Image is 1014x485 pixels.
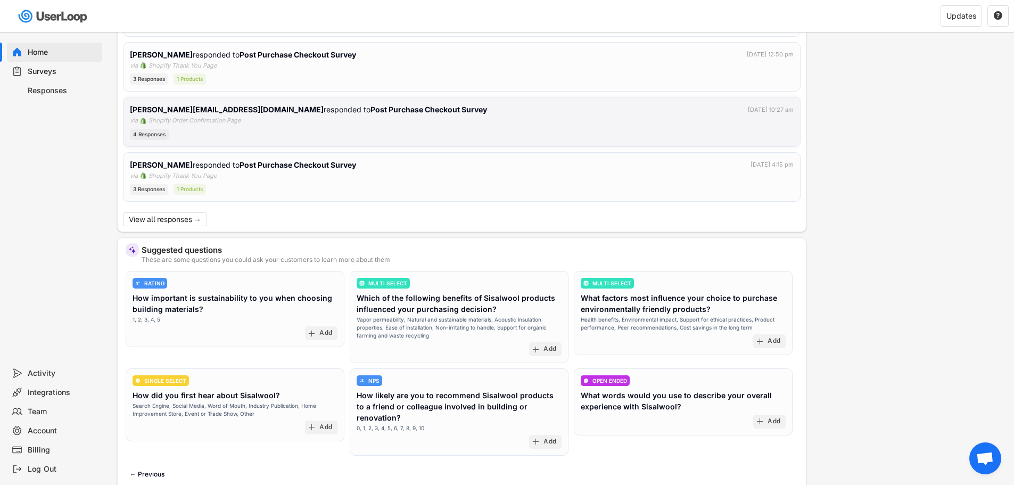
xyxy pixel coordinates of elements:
[28,426,98,436] div: Account
[142,246,798,254] div: Suggested questions
[28,388,98,398] div: Integrations
[130,116,138,125] div: via
[130,73,168,85] div: 3 Responses
[581,390,786,412] div: What words would you use to describe your overall experience with Sisalwool?
[359,378,365,383] img: AdjustIcon.svg
[751,160,794,169] div: [DATE] 4:15 pm
[543,345,556,354] div: Add
[123,212,207,226] button: View all responses →
[768,417,780,426] div: Add
[130,184,168,195] div: 3 Responses
[28,407,98,417] div: Team
[130,50,193,59] strong: [PERSON_NAME]
[747,50,794,59] div: [DATE] 12:50 pm
[592,281,631,286] div: MULTI SELECT
[993,11,1003,21] button: 
[144,378,186,383] div: SINGLE SELECT
[130,104,487,115] div: responded to
[130,159,358,170] div: responded to
[768,337,780,346] div: Add
[174,73,206,85] div: 1 Products
[174,184,206,195] div: 1 Products
[368,281,407,286] div: MULTI SELECT
[144,281,164,286] div: RATING
[149,116,241,125] div: Shopify Order Confirmation Page
[543,438,556,446] div: Add
[140,118,146,124] img: 1156660_ecommerce_logo_shopify_icon%20%281%29.png
[130,171,138,180] div: via
[133,402,337,418] div: Search Engine, Social Media, Word of Mouth, Industry Publication, Home Improvement Store, Event o...
[133,292,337,315] div: How important is sustainability to you when choosing building materials?
[748,105,794,114] div: [DATE] 10:27 am
[135,281,141,286] img: AdjustIcon.svg
[28,368,98,379] div: Activity
[16,5,91,27] img: userloop-logo-01.svg
[357,292,562,315] div: Which of the following benefits of Sisalwool products influenced your purchasing decision?
[357,390,562,423] div: How likely are you to recommend Sisalwool products to a friend or colleague involved in building ...
[319,329,332,338] div: Add
[130,129,169,140] div: 4 Responses
[130,160,193,169] strong: [PERSON_NAME]
[133,390,280,401] div: How did you first hear about Sisalwool?
[359,281,365,286] img: ListMajor.svg
[969,442,1001,474] div: Open chat
[357,424,424,432] div: 0, 1, 2, 3, 4, 5, 6, 7, 8, 9, 10
[583,378,589,383] img: ConversationMinor.svg
[140,62,146,69] img: 1156660_ecommerce_logo_shopify_icon%20%281%29.png
[149,61,217,70] div: Shopify Thank You Page
[130,105,324,114] strong: [PERSON_NAME][EMAIL_ADDRESS][DOMAIN_NAME]
[126,466,169,482] button: ← Previous
[592,378,627,383] div: OPEN ENDED
[581,292,786,315] div: What factors most influence your choice to purchase environmentally friendly products?
[128,246,136,254] img: MagicMajor%20%28Purple%29.svg
[994,11,1002,20] text: 
[28,464,98,474] div: Log Out
[240,50,356,59] strong: Post Purchase Checkout Survey
[130,61,138,70] div: via
[28,47,98,57] div: Home
[140,172,146,179] img: 1156660_ecommerce_logo_shopify_icon%20%281%29.png
[135,378,141,383] img: CircleTickMinorWhite.svg
[946,12,976,20] div: Updates
[28,445,98,455] div: Billing
[130,49,358,60] div: responded to
[240,160,356,169] strong: Post Purchase Checkout Survey
[368,378,380,383] div: NPS
[149,171,217,180] div: Shopify Thank You Page
[583,281,589,286] img: ListMajor.svg
[142,257,798,263] div: These are some questions you could ask your customers to learn more about them
[28,86,98,96] div: Responses
[319,423,332,432] div: Add
[370,105,487,114] strong: Post Purchase Checkout Survey
[357,316,562,340] div: Vapor permeability, Natural and sustainable materials, Acoustic insulation properties, Ease of in...
[133,316,160,324] div: 1, 2, 3, 4, 5
[581,316,786,332] div: Health benefits, Environmental impact, Support for ethical practices, Product performance, Peer r...
[28,67,98,77] div: Surveys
